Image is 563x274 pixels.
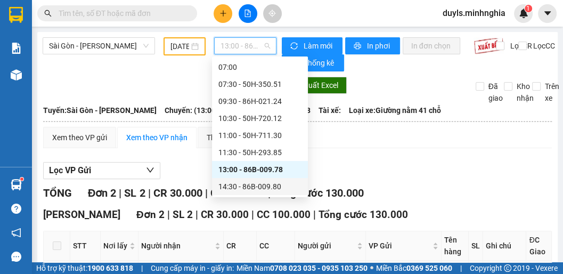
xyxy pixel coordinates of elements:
span: | [148,187,150,199]
span: VP Gửi [369,240,430,252]
span: printer [354,42,363,51]
span: [PERSON_NAME] [43,208,120,221]
span: question-circle [11,204,21,214]
button: aim [263,4,282,23]
span: Lọc CC [528,40,556,52]
button: plus [214,4,232,23]
span: plus [219,10,227,17]
th: STT [70,231,101,261]
th: ĐC Giao [526,231,551,261]
span: Lọc CR [506,40,534,52]
span: 1 [526,5,530,12]
span: Tổng cước 130.000 [319,208,408,221]
button: downloadXuất Excel [283,77,347,94]
img: solution-icon [11,43,22,54]
div: Xem theo VP gửi [52,132,107,143]
button: In đơn chọn [403,37,461,54]
sup: 1 [525,5,532,12]
span: Chuyến: (13:00 [DATE]) [165,104,242,116]
div: 07:30 - 50H-350.51 [218,78,301,90]
span: SL 2 [173,208,193,221]
span: | [141,262,143,274]
span: ⚪️ [370,266,373,270]
div: 09:30 - 86H-021.24 [218,95,301,107]
sup: 1 [20,178,23,181]
input: Tìm tên, số ĐT hoặc mã đơn [59,7,184,19]
input: 10/08/2025 [170,41,189,52]
span: search [44,10,52,17]
th: Tên hàng [442,231,469,261]
th: CC [257,231,295,261]
span: TỔNG [43,187,72,199]
span: | [313,208,316,221]
img: warehouse-icon [11,69,22,80]
div: 11:30 - 50H-293.85 [218,147,301,158]
span: Cung cấp máy in - giấy in: [151,262,234,274]
img: 9k= [474,37,504,54]
span: Miền Nam [236,262,368,274]
div: 11:00 - 50H-711.30 [218,130,301,141]
span: Đơn 2 [136,208,165,221]
b: Tuyến: Sài Gòn - [PERSON_NAME] [43,106,157,115]
span: 13:00 - 86B-009.78 [221,38,270,54]
img: icon-new-feature [519,9,528,18]
img: logo-vxr [9,7,23,23]
span: Loại xe: Giường nằm 41 chỗ [349,104,441,116]
span: SL 2 [124,187,145,199]
span: Tài xế: [319,104,341,116]
div: 07:00 [218,61,301,73]
span: notification [11,228,21,238]
span: Người nhận [141,240,213,252]
span: message [11,252,21,262]
span: In phơi [367,40,391,52]
div: Thống kê [207,132,237,143]
button: syncLàm mới [282,37,342,54]
button: caret-down [538,4,557,23]
span: Tổng cước 130.000 [273,187,363,199]
span: copyright [504,264,511,272]
span: duyls.minhnghia [434,6,514,20]
th: Ghi chú [483,231,527,261]
strong: 0708 023 035 - 0935 103 250 [270,264,368,272]
span: | [460,262,462,274]
span: Kho nhận [512,80,538,104]
div: 10:30 - 50H-720.12 [218,112,301,124]
button: file-add [239,4,257,23]
span: Xuất Excel [304,79,338,91]
span: Sài Gòn - Phan Rí [49,38,149,54]
span: Người gửi [298,240,355,252]
div: Xem theo VP nhận [126,132,187,143]
span: CR 30.000 [153,187,202,199]
div: 14:30 - 86B-009.80 [218,181,301,192]
button: Lọc VP Gửi [43,162,160,179]
span: CR 30.000 [201,208,249,221]
span: Nơi lấy [103,240,127,252]
span: | [251,208,254,221]
span: Thống kê [304,57,336,69]
span: Miền Bắc [376,262,452,274]
button: printerIn phơi [345,37,400,54]
span: sync [290,42,299,51]
span: | [195,208,198,221]
span: file-add [244,10,251,17]
span: Lọc VP Gửi [49,164,91,177]
span: | [167,208,170,221]
span: aim [268,10,276,17]
span: CC 100.000 [210,187,265,199]
span: | [119,187,121,199]
span: CC 100.000 [257,208,311,221]
span: caret-down [543,9,552,18]
span: | [205,187,207,199]
th: CR [224,231,257,261]
span: Đơn 2 [88,187,116,199]
strong: 1900 633 818 [87,264,133,272]
span: down [146,166,154,174]
span: Làm mới [304,40,334,52]
img: warehouse-icon [11,179,22,190]
strong: 0369 525 060 [406,264,452,272]
span: Đã giao [484,80,507,104]
th: SL [469,231,483,261]
button: bar-chartThống kê [282,54,344,71]
span: Hỗ trợ kỹ thuật: [36,262,133,274]
div: 13:00 - 86B-009.78 [218,164,301,175]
